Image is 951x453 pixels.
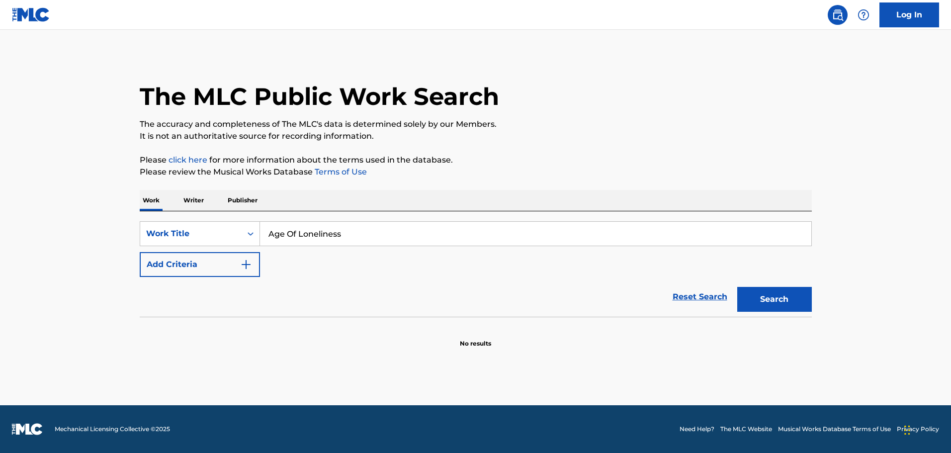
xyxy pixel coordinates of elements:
[828,5,848,25] a: Public Search
[668,286,732,308] a: Reset Search
[778,425,891,434] a: Musical Works Database Terms of Use
[140,221,812,317] form: Search Form
[140,190,163,211] p: Work
[169,155,207,165] a: click here
[737,287,812,312] button: Search
[225,190,260,211] p: Publisher
[720,425,772,434] a: The MLC Website
[140,252,260,277] button: Add Criteria
[140,166,812,178] p: Please review the Musical Works Database
[240,259,252,271] img: 9d2ae6d4665cec9f34b9.svg
[55,425,170,434] span: Mechanical Licensing Collective © 2025
[12,423,43,435] img: logo
[140,82,499,111] h1: The MLC Public Work Search
[680,425,714,434] a: Need Help?
[460,327,491,348] p: No results
[140,118,812,130] p: The accuracy and completeness of The MLC's data is determined solely by our Members.
[140,130,812,142] p: It is not an authoritative source for recording information.
[140,154,812,166] p: Please for more information about the terms used in the database.
[12,7,50,22] img: MLC Logo
[879,2,939,27] a: Log In
[180,190,207,211] p: Writer
[858,9,869,21] img: help
[313,167,367,177] a: Terms of Use
[146,228,236,240] div: Work Title
[897,425,939,434] a: Privacy Policy
[832,9,844,21] img: search
[904,415,910,445] div: Drag
[854,5,873,25] div: Help
[901,405,951,453] iframe: Chat Widget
